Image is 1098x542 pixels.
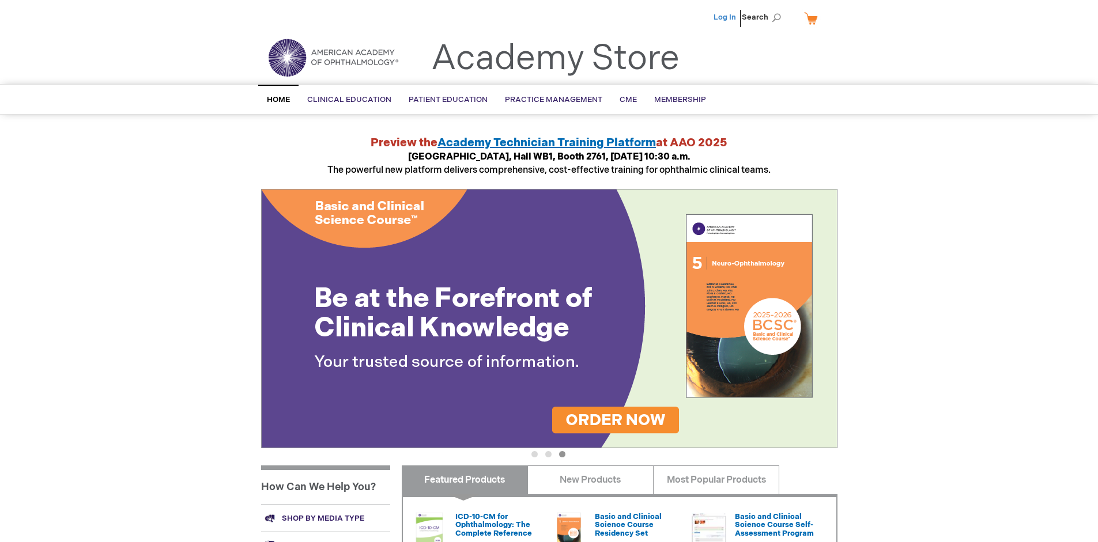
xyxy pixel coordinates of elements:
[371,136,727,150] strong: Preview the at AAO 2025
[531,451,538,457] button: 1 of 3
[437,136,656,150] a: Academy Technician Training Platform
[595,512,662,538] a: Basic and Clinical Science Course Residency Set
[409,95,488,104] span: Patient Education
[402,465,528,494] a: Featured Products
[742,6,786,29] span: Search
[620,95,637,104] span: CME
[527,465,654,494] a: New Products
[455,512,532,538] a: ICD-10-CM for Ophthalmology: The Complete Reference
[559,451,565,457] button: 3 of 3
[735,512,814,538] a: Basic and Clinical Science Course Self-Assessment Program
[653,465,779,494] a: Most Popular Products
[261,465,390,505] h1: How Can We Help You?
[267,95,290,104] span: Home
[505,95,602,104] span: Practice Management
[261,505,390,532] a: Shop by media type
[714,13,736,22] a: Log In
[431,38,680,79] a: Academy Store
[545,451,552,457] button: 2 of 3
[408,151,691,162] strong: [GEOGRAPHIC_DATA], Hall WB1, Booth 2761, [DATE] 10:30 a.m.
[307,95,391,104] span: Clinical Education
[327,151,771,176] span: The powerful new platform delivers comprehensive, cost-effective training for ophthalmic clinical...
[654,95,706,104] span: Membership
